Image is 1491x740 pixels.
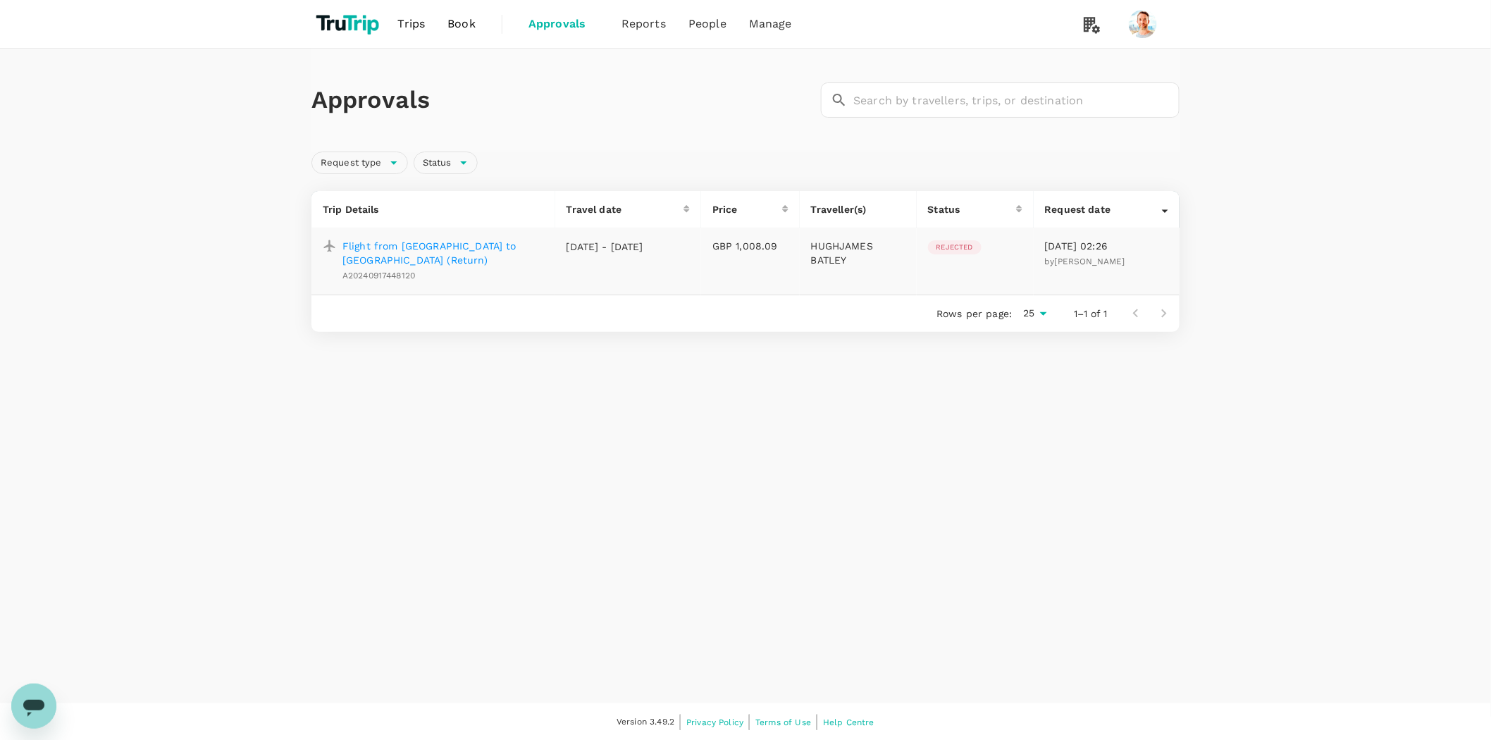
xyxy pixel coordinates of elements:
[342,239,544,267] a: Flight from [GEOGRAPHIC_DATA] to [GEOGRAPHIC_DATA] (Return)
[688,16,726,32] span: People
[811,239,905,267] p: HUGHJAMES BATLEY
[749,16,792,32] span: Manage
[1045,202,1162,216] div: Request date
[1055,257,1125,266] span: [PERSON_NAME]
[311,8,387,39] img: TruTrip logo
[712,202,782,216] div: Price
[414,156,460,170] span: Status
[1017,303,1051,323] div: 25
[1045,239,1168,253] p: [DATE] 02:26
[928,202,1016,216] div: Status
[447,16,476,32] span: Book
[11,684,56,729] iframe: Button to launch messaging window, conversation in progress
[312,156,390,170] span: Request type
[398,16,426,32] span: Trips
[686,715,743,730] a: Privacy Policy
[1129,10,1157,38] img: Hugh Batley
[936,307,1012,321] p: Rows per page:
[311,85,815,115] h1: Approvals
[823,717,874,727] span: Help Centre
[712,239,788,253] p: GBP 1,008.09
[621,16,666,32] span: Reports
[528,16,599,32] span: Approvals
[853,82,1180,118] input: Search by travellers, trips, or destination
[323,202,544,216] p: Trip Details
[567,202,683,216] div: Travel date
[755,715,811,730] a: Terms of Use
[811,202,905,216] p: Traveller(s)
[686,717,743,727] span: Privacy Policy
[342,271,415,280] span: A20240917448120
[567,240,644,254] p: [DATE] - [DATE]
[823,715,874,730] a: Help Centre
[755,717,811,727] span: Terms of Use
[1075,307,1108,321] p: 1–1 of 1
[928,242,982,252] span: Rejected
[311,152,408,174] div: Request type
[1045,257,1125,266] span: by
[414,152,478,174] div: Status
[617,715,674,729] span: Version 3.49.2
